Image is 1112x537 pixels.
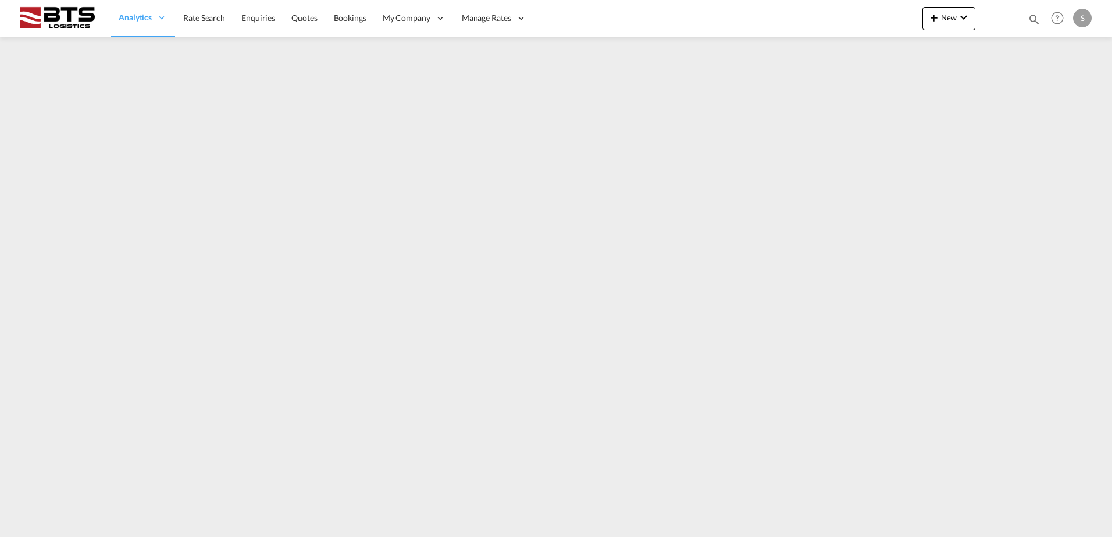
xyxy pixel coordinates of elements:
[462,12,511,24] span: Manage Rates
[241,13,275,23] span: Enquiries
[1028,13,1040,26] md-icon: icon-magnify
[183,13,225,23] span: Rate Search
[383,12,430,24] span: My Company
[1047,8,1067,28] span: Help
[291,13,317,23] span: Quotes
[1047,8,1073,29] div: Help
[1028,13,1040,30] div: icon-magnify
[957,10,971,24] md-icon: icon-chevron-down
[17,5,96,31] img: cdcc71d0be7811ed9adfbf939d2aa0e8.png
[1073,9,1092,27] div: S
[927,13,971,22] span: New
[922,7,975,30] button: icon-plus 400-fgNewicon-chevron-down
[119,12,152,23] span: Analytics
[927,10,941,24] md-icon: icon-plus 400-fg
[334,13,366,23] span: Bookings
